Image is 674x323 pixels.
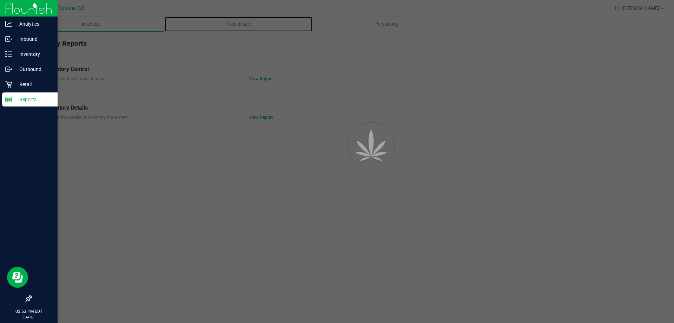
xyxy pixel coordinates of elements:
p: [DATE] [3,315,54,320]
p: Inventory [12,50,54,58]
inline-svg: Analytics [5,20,12,27]
inline-svg: Inventory [5,51,12,58]
p: Inbound [12,35,54,43]
p: Outbound [12,65,54,73]
p: Analytics [12,20,54,28]
p: 02:53 PM EDT [3,308,54,315]
inline-svg: Outbound [5,66,12,73]
inline-svg: Retail [5,81,12,88]
inline-svg: Reports [5,96,12,103]
p: Retail [12,80,54,89]
inline-svg: Inbound [5,35,12,43]
iframe: Resource center [7,267,28,288]
p: Reports [12,95,54,104]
